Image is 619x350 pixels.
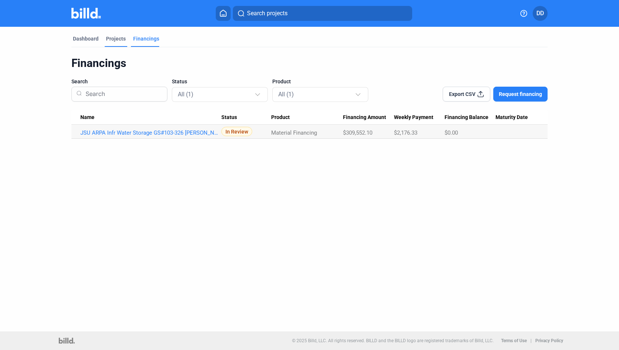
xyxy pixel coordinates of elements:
div: Financings [71,56,548,70]
span: Search [71,78,88,85]
mat-select-trigger: All (1) [178,91,193,98]
span: $0.00 [445,129,458,136]
p: | [530,338,532,343]
div: Name [80,114,221,121]
span: Material Financing [271,129,317,136]
span: Maturity Date [495,114,528,121]
span: In Review [221,127,252,136]
span: Product [271,114,290,121]
span: Product [272,78,291,85]
div: Financings [133,35,159,42]
div: Financing Balance [445,114,495,121]
span: Search projects [247,9,288,18]
div: Projects [106,35,126,42]
button: Search projects [233,6,412,21]
span: Financing Amount [343,114,386,121]
span: Status [172,78,187,85]
p: © 2025 Billd, LLC. All rights reserved. BILLD and the BILLD logo are registered trademarks of Bil... [292,338,494,343]
img: logo [59,338,75,344]
span: Request financing [499,90,542,98]
button: Request financing [493,87,548,102]
span: DD [536,9,544,18]
div: Maturity Date [495,114,539,121]
span: $2,176.33 [394,129,417,136]
div: Product [271,114,343,121]
b: Terms of Use [501,338,527,343]
button: DD [533,6,548,21]
mat-select-trigger: All (1) [278,91,294,98]
button: Export CSV [443,87,490,102]
span: Export CSV [449,90,475,98]
img: Billd Company Logo [71,8,101,19]
div: Financing Amount [343,114,394,121]
div: Dashboard [73,35,99,42]
span: Weekly Payment [394,114,433,121]
span: Name [80,114,94,121]
div: Weekly Payment [394,114,445,121]
div: Status [221,114,271,121]
span: Status [221,114,237,121]
span: Financing Balance [445,114,488,121]
input: Search [83,84,163,104]
a: JSU ARPA Infr Water Storage GS#103-326 [PERSON_NAME] MS_MF_1 [80,129,221,136]
span: $309,552.10 [343,129,372,136]
b: Privacy Policy [535,338,563,343]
